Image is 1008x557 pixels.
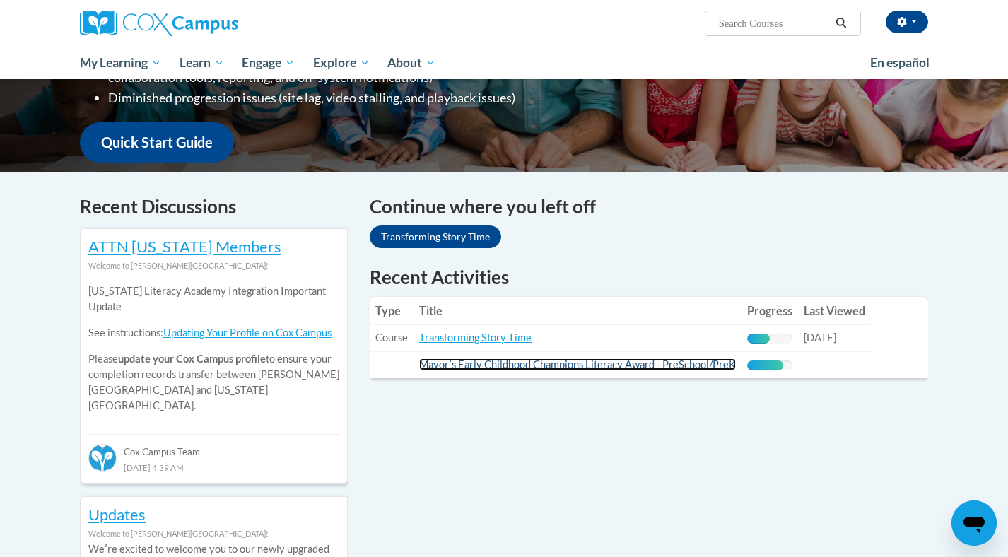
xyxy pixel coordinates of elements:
[379,47,445,79] a: About
[747,334,770,344] div: Progress, %
[370,225,501,248] a: Transforming Story Time
[370,297,414,325] th: Type
[313,54,370,71] span: Explore
[80,193,348,221] h4: Recent Discussions
[163,327,332,339] a: Updating Your Profile on Cox Campus
[886,11,928,33] button: Account Settings
[71,47,170,79] a: My Learning
[108,88,592,108] li: Diminished progression issues (site lag, video stalling, and playback issues)
[375,332,408,344] span: Course
[304,47,379,79] a: Explore
[88,505,146,524] a: Updates
[88,237,281,256] a: ATTN [US_STATE] Members
[88,434,340,459] div: Cox Campus Team
[80,54,161,71] span: My Learning
[804,332,836,344] span: [DATE]
[88,258,340,274] div: Welcome to [PERSON_NAME][GEOGRAPHIC_DATA]!
[59,47,949,79] div: Main menu
[88,274,340,424] div: Please to ensure your completion records transfer between [PERSON_NAME][GEOGRAPHIC_DATA] and [US_...
[88,459,340,475] div: [DATE] 4:39 AM
[80,122,234,163] a: Quick Start Guide
[861,48,939,78] a: En español
[951,500,997,546] iframe: Button to launch messaging window
[88,283,340,315] p: [US_STATE] Literacy Academy Integration Important Update
[419,332,532,344] a: Transforming Story Time
[242,54,295,71] span: Engage
[798,297,871,325] th: Last Viewed
[80,11,348,36] a: Cox Campus
[414,297,742,325] th: Title
[370,264,928,290] h1: Recent Activities
[80,11,238,36] img: Cox Campus
[88,526,340,541] div: Welcome to [PERSON_NAME][GEOGRAPHIC_DATA]!
[370,193,928,221] h4: Continue where you left off
[88,444,117,472] img: Cox Campus Team
[180,54,224,71] span: Learn
[419,358,736,370] a: Mayorʹs Early Childhood Champions Literacy Award - PreSchool/PreK
[170,47,233,79] a: Learn
[717,15,831,32] input: Search Courses
[742,297,798,325] th: Progress
[870,55,930,70] span: En español
[831,15,852,32] button: Search
[387,54,435,71] span: About
[118,353,266,365] b: update your Cox Campus profile
[747,360,783,370] div: Progress, %
[88,325,340,341] p: See instructions:
[233,47,304,79] a: Engage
